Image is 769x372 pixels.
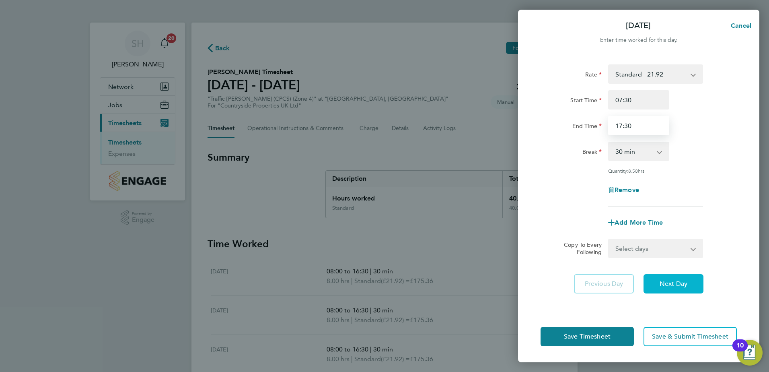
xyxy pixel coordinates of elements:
span: Save & Submit Timesheet [652,333,728,341]
button: Next Day [644,274,703,293]
div: Enter time worked for this day. [518,35,759,45]
input: E.g. 18:00 [608,116,669,135]
button: Open Resource Center, 10 new notifications [737,340,763,366]
span: Add More Time [615,219,663,226]
button: Save & Submit Timesheet [644,327,737,346]
span: Cancel [728,22,751,29]
label: Start Time [570,97,602,106]
span: Next Day [660,280,687,288]
button: Remove [608,187,639,193]
p: [DATE] [626,20,651,31]
div: Quantity: hrs [608,167,703,174]
button: Save Timesheet [541,327,634,346]
div: 10 [736,345,744,356]
span: 8.50 [628,167,638,174]
input: E.g. 08:00 [608,90,669,110]
label: Rate [585,71,602,81]
button: Add More Time [608,219,663,226]
label: Copy To Every Following [557,241,602,256]
button: Cancel [718,18,759,34]
span: Remove [615,186,639,194]
label: End Time [572,122,602,132]
label: Break [582,148,602,158]
span: Save Timesheet [564,333,611,341]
